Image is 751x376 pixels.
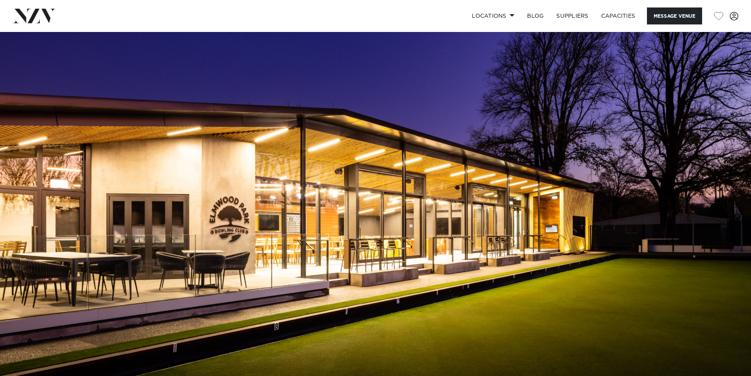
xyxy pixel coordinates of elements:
[647,7,702,24] button: Message Venue
[595,7,642,24] a: Capacities
[550,7,594,24] a: SUPPLIERS
[521,7,550,24] a: BLOG
[466,7,521,24] a: Locations
[13,9,56,23] img: nzv-logo.png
